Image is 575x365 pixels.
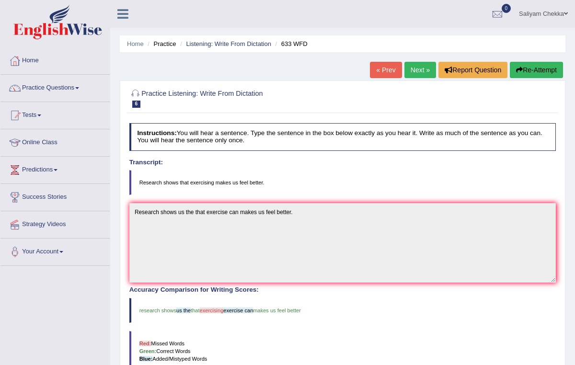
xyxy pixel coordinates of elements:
a: Home [127,40,144,47]
a: Predictions [0,157,110,181]
span: 6 [132,101,141,108]
a: Next » [404,62,436,78]
span: research shows [139,308,176,313]
a: « Prev [370,62,402,78]
a: Success Stories [0,184,110,208]
button: Re-Attempt [510,62,563,78]
span: 0 [502,4,511,13]
h4: Accuracy Comparison for Writing Scores: [129,286,556,294]
a: Practice Questions [0,75,110,99]
h4: Transcript: [129,159,556,166]
a: Strategy Videos [0,211,110,235]
b: Green: [139,348,157,354]
h4: You will hear a sentence. Type the sentence in the box below exactly as you hear it. Write as muc... [129,123,556,150]
blockquote: Research shows that exercising makes us feel better. [129,170,556,195]
a: Home [0,47,110,71]
li: Practice [145,39,176,48]
h2: Practice Listening: Write From Dictation [129,88,394,108]
a: Listening: Write From Dictation [186,40,271,47]
span: us the [176,308,191,313]
span: exercise can [223,308,253,313]
b: Red: [139,341,151,346]
b: Instructions: [137,129,176,137]
a: Your Account [0,239,110,262]
li: 633 WFD [273,39,308,48]
span: makes us feel better [253,308,300,313]
button: Report Question [438,62,507,78]
span: exercising [200,308,224,313]
b: Blue: [139,356,153,362]
a: Tests [0,102,110,126]
span: that [191,308,199,313]
a: Online Class [0,129,110,153]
